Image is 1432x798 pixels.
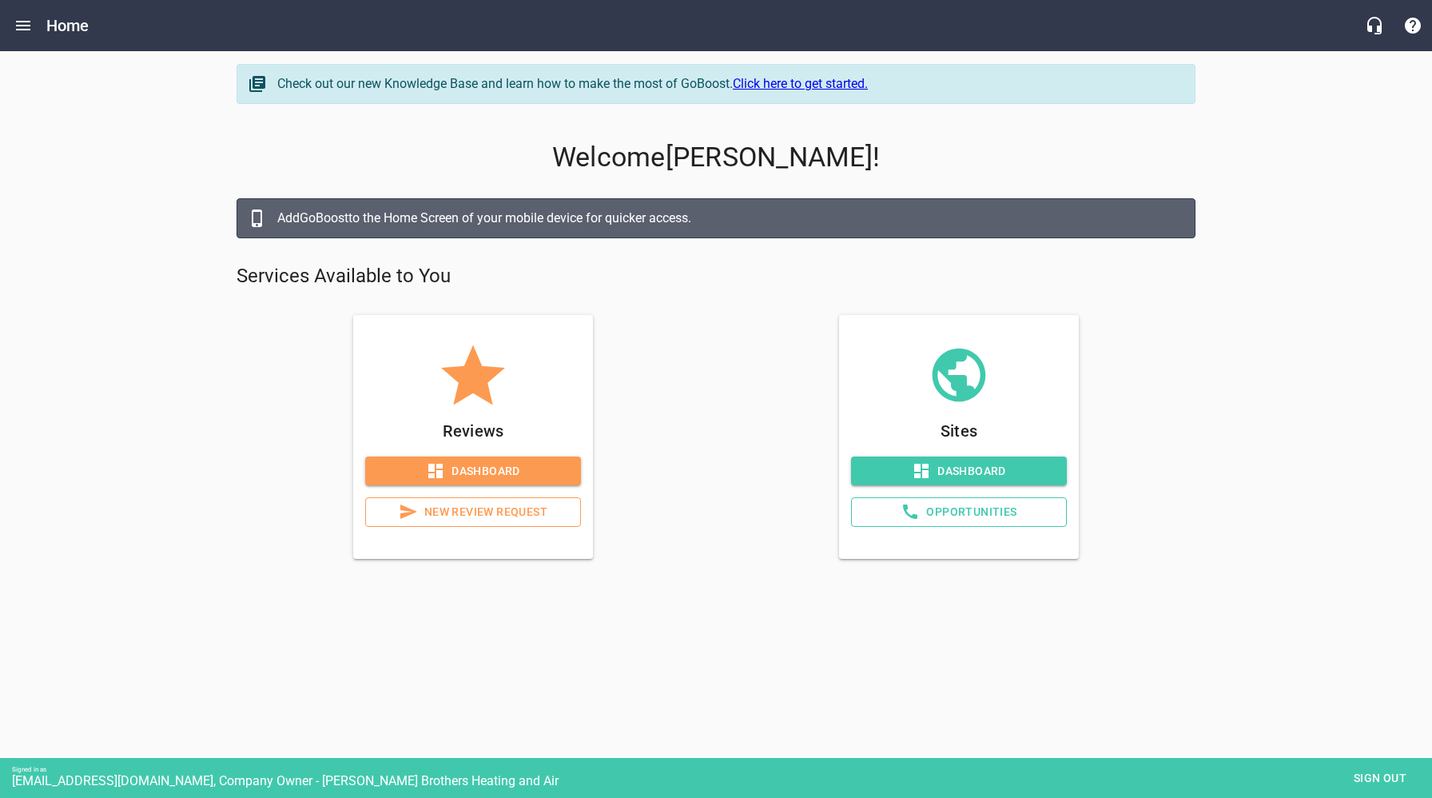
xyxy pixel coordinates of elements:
[851,497,1067,527] a: Opportunities
[733,76,868,91] a: Click here to get started.
[277,74,1179,94] div: Check out our new Knowledge Base and learn how to make the most of GoBoost.
[277,209,1179,228] div: Add GoBoost to the Home Screen of your mobile device for quicker access.
[365,418,581,444] p: Reviews
[237,264,1195,289] p: Services Available to You
[237,198,1195,238] a: AddGoBoostto the Home Screen of your mobile device for quicker access.
[378,461,568,481] span: Dashboard
[4,6,42,45] button: Open drawer
[365,497,581,527] a: New Review Request
[379,502,567,522] span: New Review Request
[851,418,1067,444] p: Sites
[865,502,1053,522] span: Opportunities
[12,766,1432,773] div: Signed in as
[1355,6,1394,45] button: Live Chat
[365,457,581,486] a: Dashboard
[1346,768,1414,788] span: Sign out
[237,142,1195,174] p: Welcome [PERSON_NAME] !
[1340,764,1420,793] button: Sign out
[851,457,1067,486] a: Dashboard
[1394,6,1432,45] button: Support Portal
[864,461,1054,481] span: Dashboard
[12,773,1432,788] div: [EMAIL_ADDRESS][DOMAIN_NAME], Company Owner - [PERSON_NAME] Brothers Heating and Air
[46,13,89,38] h6: Home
